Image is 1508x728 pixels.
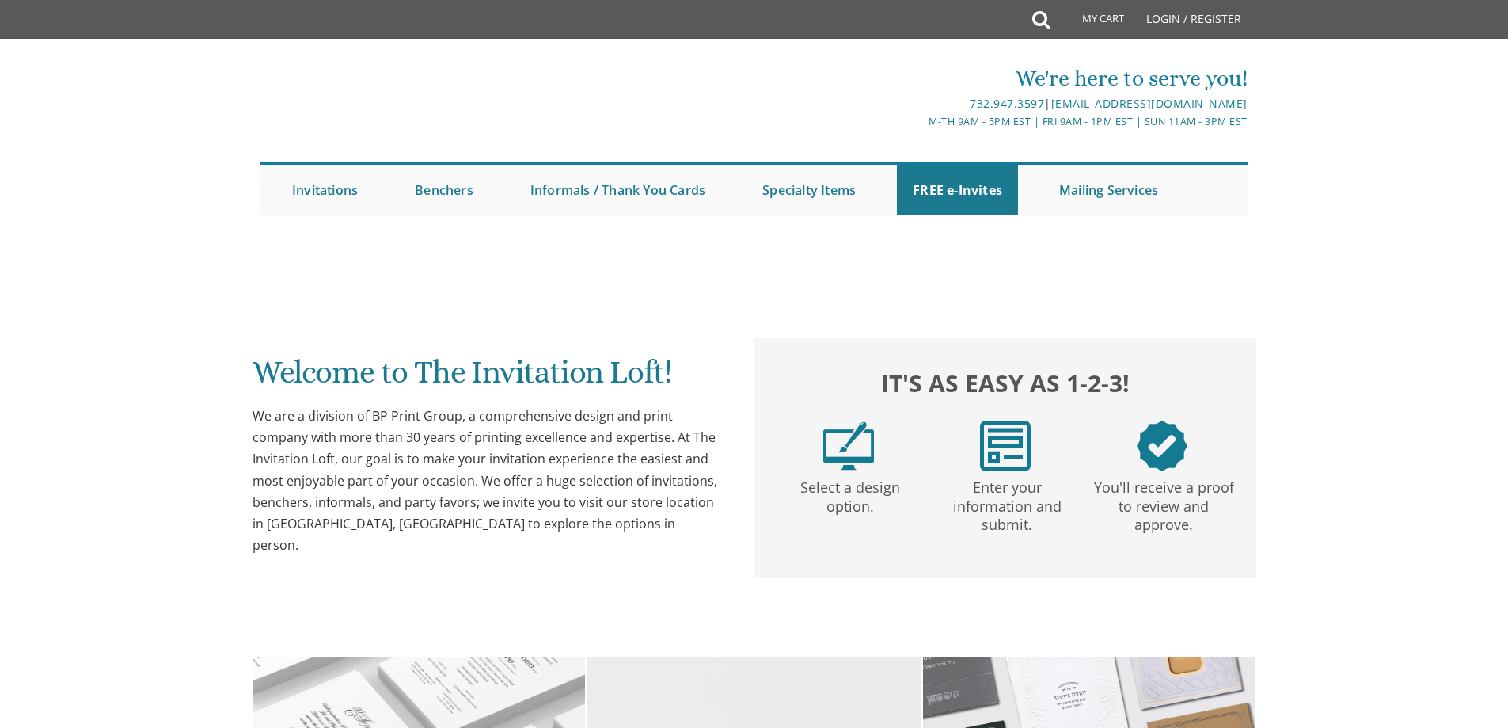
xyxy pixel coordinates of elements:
div: We're here to serve you! [591,63,1248,94]
a: 732.947.3597 [970,96,1044,111]
p: Enter your information and submit. [932,471,1082,535]
a: My Cart [1048,2,1135,41]
img: step2.png [980,421,1031,471]
div: | [591,94,1248,113]
a: FREE e-Invites [897,165,1018,215]
a: Mailing Services [1043,165,1174,215]
h2: It's as easy as 1-2-3! [770,365,1240,401]
a: [EMAIL_ADDRESS][DOMAIN_NAME] [1051,96,1248,111]
a: Specialty Items [746,165,872,215]
img: step1.png [823,421,874,471]
p: Select a design option. [775,471,925,516]
h1: Welcome to The Invitation Loft! [253,355,723,402]
div: We are a division of BP Print Group, a comprehensive design and print company with more than 30 y... [253,406,723,556]
div: M-Th 9am - 5pm EST | Fri 9am - 1pm EST | Sun 11am - 3pm EST [591,113,1248,130]
p: You'll receive a proof to review and approve. [1088,471,1239,535]
a: Invitations [276,165,374,215]
img: step3.png [1137,421,1187,471]
a: Benchers [399,165,489,215]
a: Informals / Thank You Cards [515,165,721,215]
